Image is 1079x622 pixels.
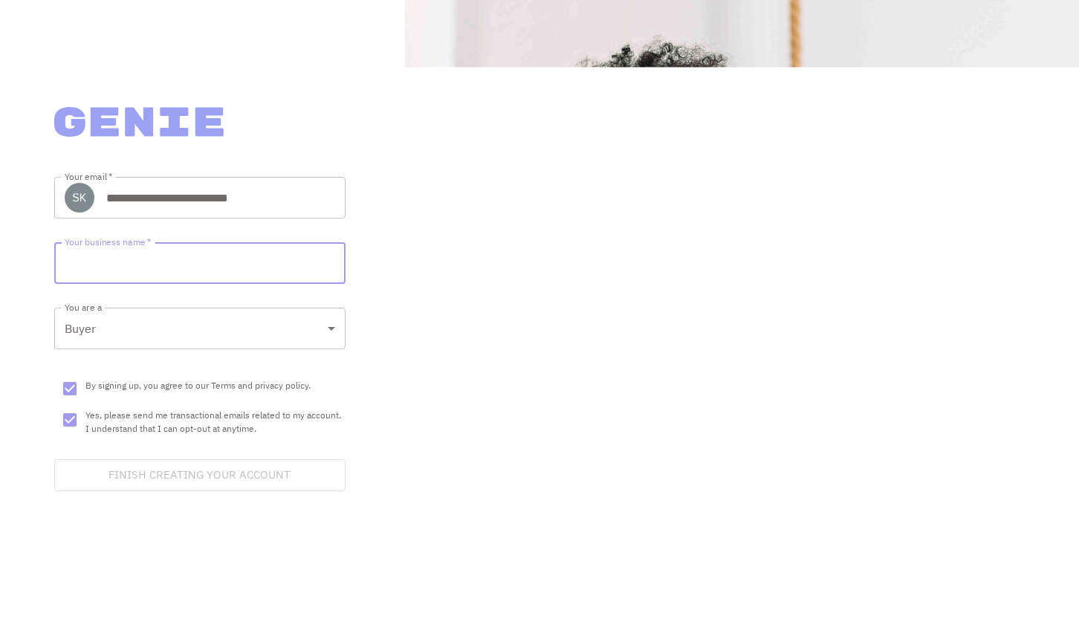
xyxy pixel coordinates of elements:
[85,379,311,392] p: By signing up, you agree to our Terms and privacy policy.
[65,301,102,314] label: You are a
[65,170,113,183] label: Your email
[54,107,224,137] img: Genie Logo
[85,409,346,435] div: Yes, please send me transactional emails related to my account. I understand that I can opt-out a...
[54,308,346,349] div: Buyer
[65,236,151,248] label: Your business name
[65,183,94,213] img: skycastles2025+18@gmail.com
